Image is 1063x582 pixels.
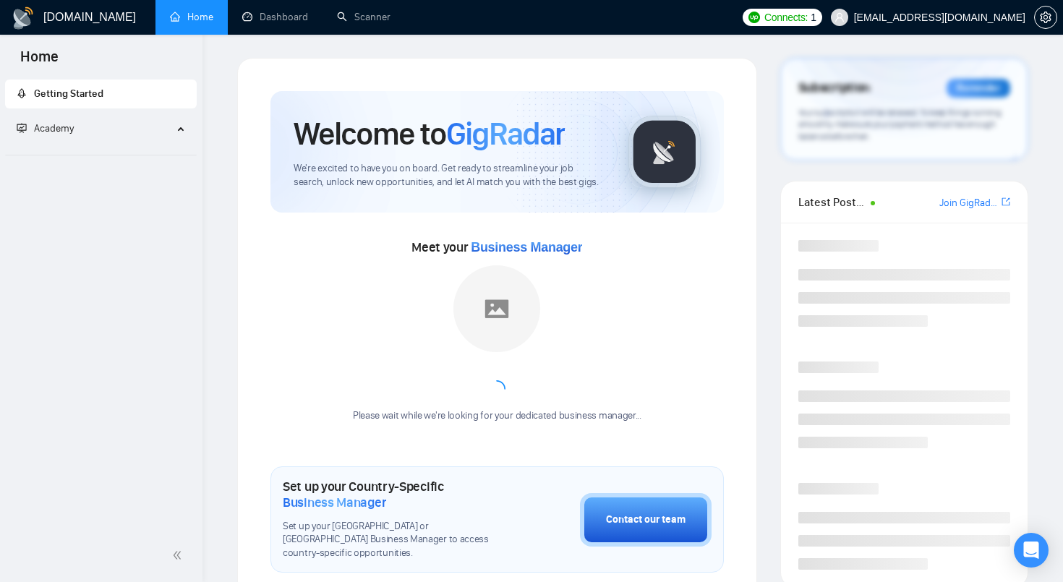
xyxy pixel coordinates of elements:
a: searchScanner [337,11,390,23]
span: fund-projection-screen [17,123,27,133]
span: Latest Posts from the GigRadar Community [798,193,867,211]
span: Your subscription will be renewed. To keep things running smoothly, make sure your payment method... [798,107,1002,142]
span: double-left [172,548,187,562]
a: setting [1034,12,1057,23]
img: logo [12,7,35,30]
span: setting [1035,12,1056,23]
span: We're excited to have you on board. Get ready to streamline your job search, unlock new opportuni... [294,162,605,189]
span: Business Manager [283,495,386,510]
span: Academy [34,122,74,134]
span: Set up your [GEOGRAPHIC_DATA] or [GEOGRAPHIC_DATA] Business Manager to access country-specific op... [283,520,508,561]
div: Reminder [947,79,1010,98]
span: rocket [17,88,27,98]
button: setting [1034,6,1057,29]
span: user [834,12,845,22]
h1: Welcome to [294,114,565,153]
span: export [1002,196,1010,207]
a: dashboardDashboard [242,11,308,23]
span: Subscription [798,76,870,100]
img: gigradar-logo.png [628,116,701,188]
span: Academy [17,122,74,134]
span: loading [484,377,509,401]
li: Getting Started [5,80,197,108]
span: GigRadar [446,114,565,153]
span: Connects: [764,9,808,25]
a: Join GigRadar Slack Community [939,195,999,211]
img: upwork-logo.png [748,12,760,23]
a: export [1002,195,1010,209]
h1: Set up your Country-Specific [283,479,508,510]
div: Please wait while we're looking for your dedicated business manager... [344,409,650,423]
div: Open Intercom Messenger [1014,533,1049,568]
span: Business Manager [471,240,582,254]
span: Home [9,46,70,77]
img: placeholder.png [453,265,540,352]
span: Meet your [411,239,582,255]
button: Contact our team [580,493,712,547]
div: Contact our team [606,512,686,528]
span: Getting Started [34,87,103,100]
a: homeHome [170,11,213,23]
span: 1 [811,9,816,25]
li: Academy Homepage [5,149,197,158]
